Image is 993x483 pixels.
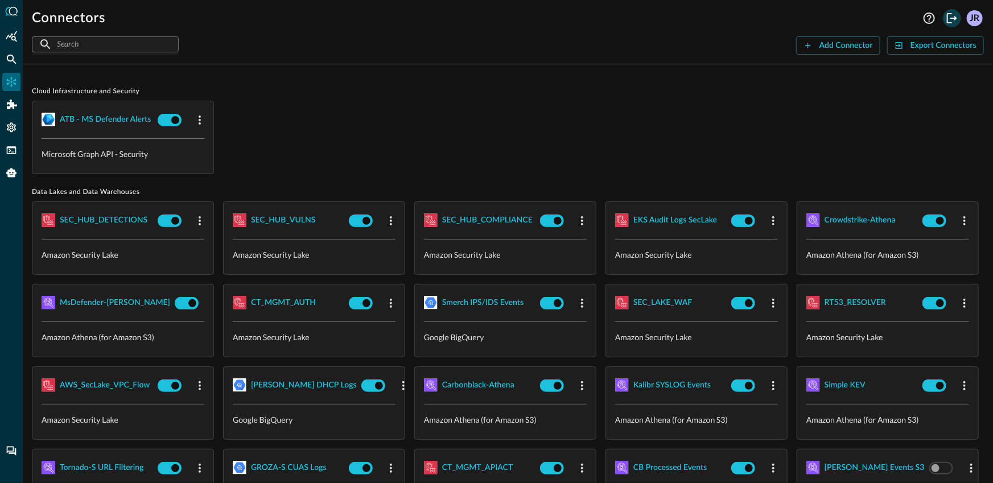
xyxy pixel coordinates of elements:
[819,39,873,53] div: Add Connector
[2,164,20,182] div: Query Agent
[442,294,524,312] button: Smerch IPS/IDS Events
[32,87,984,96] span: Cloud Infrastructure and Security
[2,73,20,91] div: Connectors
[615,414,778,426] p: Amazon Athena (for Amazon S3)
[615,296,629,309] img: AWSSecurityLake.svg
[615,213,629,227] img: AWSSecurityLake.svg
[806,296,820,309] img: AWSSecurityLake.svg
[60,296,170,310] div: MsDefender-[PERSON_NAME]
[32,9,105,27] h1: Connectors
[42,213,55,227] img: AWSSecurityLake.svg
[633,294,693,312] button: SEC_LAKE_WAF
[233,213,246,227] img: AWSSecurityLake.svg
[633,296,693,310] div: SEC_LAKE_WAF
[60,113,151,127] div: ATB - MS Defender Alerts
[60,459,143,477] button: Tornado-S URL Filtering
[633,213,717,228] div: EKS Audit Logs SecLake
[633,459,707,477] button: CB Processed Events
[442,211,533,229] button: SEC_HUB_COMPLIANCE
[943,9,961,27] button: Logout
[42,331,204,343] p: Amazon Athena (for Amazon S3)
[2,141,20,159] div: FSQL
[60,461,143,475] div: Tornado-S URL Filtering
[967,10,983,26] div: JR
[424,461,438,474] img: AWSSecurityLake.svg
[825,378,866,393] div: Simple KEV
[806,249,969,261] p: Amazon Athena (for Amazon S3)
[442,378,514,393] div: Carbonblack-Athena
[251,376,357,394] button: [PERSON_NAME] DHCP Logs
[825,296,886,310] div: RT53_RESOLVER
[825,294,886,312] button: RT53_RESOLVER
[806,213,820,227] img: AWSAthena.svg
[633,376,711,394] button: Kalibr SYSLOG Events
[633,378,711,393] div: Kalibr SYSLOG Events
[233,461,246,474] img: GoogleBigQuery.svg
[806,414,969,426] p: Amazon Athena (for Amazon S3)
[615,249,778,261] p: Amazon Security Lake
[60,211,147,229] button: SEC_HUB_DETECTIONS
[32,188,984,197] span: Data Lakes and Data Warehouses
[251,213,316,228] div: SEC_HUB_VULNS
[424,414,587,426] p: Amazon Athena (for Amazon S3)
[251,378,357,393] div: [PERSON_NAME] DHCP Logs
[806,331,969,343] p: Amazon Security Lake
[233,414,395,426] p: Google BigQuery
[60,110,151,129] button: ATB - MS Defender Alerts
[615,461,629,474] img: AWSAthena.svg
[424,249,587,261] p: Amazon Security Lake
[806,378,820,392] img: AWSAthena.svg
[42,378,55,392] img: AWSSecurityLake.svg
[825,461,925,475] div: [PERSON_NAME] Events S3
[825,213,896,228] div: Crowdstrike-Athena
[825,459,925,477] button: [PERSON_NAME] Events S3
[442,461,513,475] div: CT_MGMT_APIACT
[920,9,938,27] button: Help
[442,213,533,228] div: SEC_HUB_COMPLIANCE
[42,296,55,309] img: AWSAthena.svg
[251,294,316,312] button: CT_MGMT_AUTH
[633,211,717,229] button: EKS Audit Logs SecLake
[60,213,147,228] div: SEC_HUB_DETECTIONS
[233,249,395,261] p: Amazon Security Lake
[442,376,514,394] button: Carbonblack-Athena
[424,213,438,227] img: AWSSecurityLake.svg
[424,378,438,392] img: AWSAthena.svg
[887,36,984,55] button: Export Connectors
[60,376,150,394] button: AWS_SecLake_VPC_Flow
[251,296,316,310] div: CT_MGMT_AUTH
[251,459,327,477] button: GROZA-S CUAS Logs
[825,211,896,229] button: Crowdstrike-Athena
[3,96,21,114] div: Addons
[825,376,866,394] button: Simple KEV
[42,249,204,261] p: Amazon Security Lake
[2,27,20,46] div: Summary Insights
[910,39,976,53] div: Export Connectors
[633,461,707,475] div: CB Processed Events
[442,296,524,310] div: Smerch IPS/IDS Events
[42,414,204,426] p: Amazon Security Lake
[42,148,204,160] p: Microsoft Graph API - Security
[442,459,513,477] button: CT_MGMT_APIACT
[2,50,20,68] div: Federated Search
[806,461,820,474] img: AWSAthena.svg
[615,331,778,343] p: Amazon Security Lake
[251,211,316,229] button: SEC_HUB_VULNS
[233,296,246,309] img: AWSSecurityLake.svg
[424,331,587,343] p: Google BigQuery
[42,113,55,126] img: MicrosoftGraph.svg
[42,461,55,474] img: AWSAthena.svg
[2,118,20,137] div: Settings
[60,378,150,393] div: AWS_SecLake_VPC_Flow
[424,296,438,309] img: GoogleBigQuery.svg
[251,461,327,475] div: GROZA-S CUAS Logs
[2,442,20,460] div: Chat
[233,331,395,343] p: Amazon Security Lake
[233,378,246,392] img: GoogleBigQuery.svg
[615,378,629,392] img: AWSAthena.svg
[57,34,153,55] input: Search
[60,294,170,312] button: MsDefender-[PERSON_NAME]
[796,36,880,55] button: Add Connector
